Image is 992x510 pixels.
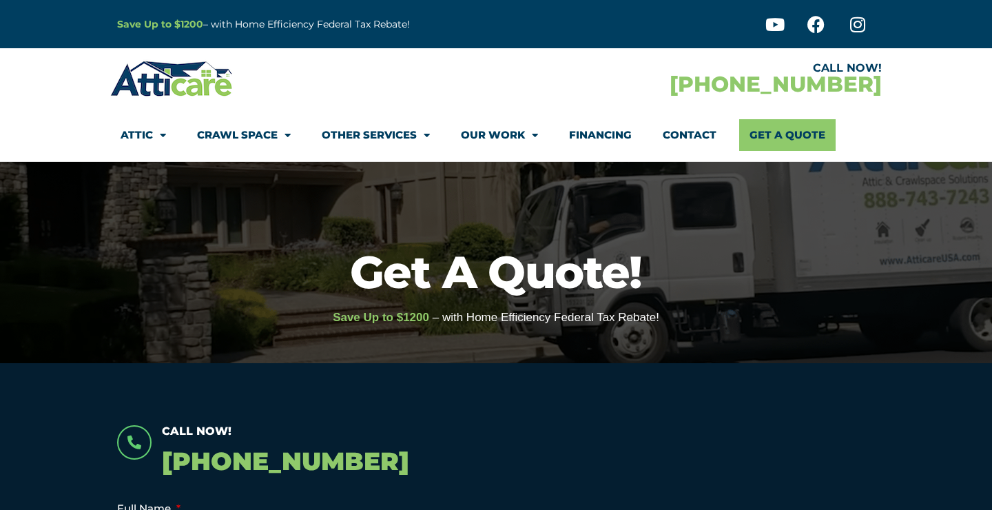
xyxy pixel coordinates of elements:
h1: Get A Quote! [7,249,985,294]
p: – with Home Efficiency Federal Tax Rebate! [117,17,564,32]
div: CALL NOW! [496,63,882,74]
a: Other Services [322,119,430,151]
a: Crawl Space [197,119,291,151]
span: Call Now! [162,425,231,438]
span: – with Home Efficiency Federal Tax Rebate! [433,311,659,324]
a: Our Work [461,119,538,151]
a: Get A Quote [739,119,836,151]
span: Save Up to $1200 [333,311,429,324]
a: Save Up to $1200 [117,18,203,30]
a: Attic [121,119,166,151]
a: Contact [663,119,716,151]
nav: Menu [121,119,871,151]
a: Financing [569,119,632,151]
